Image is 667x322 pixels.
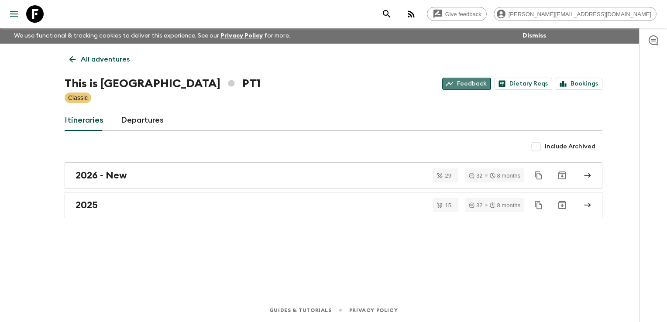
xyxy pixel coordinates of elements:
[269,305,332,315] a: Guides & Tutorials
[545,142,595,151] span: Include Archived
[76,199,98,211] h2: 2025
[440,202,457,208] span: 15
[5,5,23,23] button: menu
[469,173,482,178] div: 32
[531,197,547,213] button: Duplicate
[81,54,130,65] p: All adventures
[427,7,487,21] a: Give feedback
[495,78,552,90] a: Dietary Reqs
[490,173,520,178] div: 8 months
[520,30,548,42] button: Dismiss
[440,173,457,178] span: 29
[121,110,164,131] a: Departures
[554,167,571,184] button: Archive
[65,110,103,131] a: Itineraries
[442,78,491,90] a: Feedback
[504,11,656,17] span: [PERSON_NAME][EMAIL_ADDRESS][DOMAIN_NAME]
[440,11,486,17] span: Give feedback
[469,202,482,208] div: 32
[554,196,571,214] button: Archive
[556,78,602,90] a: Bookings
[65,51,134,68] a: All adventures
[65,162,602,188] a: 2026 - New
[76,170,127,181] h2: 2026 - New
[10,28,294,44] p: We use functional & tracking cookies to deliver this experience. See our for more.
[531,168,547,183] button: Duplicate
[65,192,602,218] a: 2025
[490,202,520,208] div: 8 months
[65,75,261,92] h1: This is [GEOGRAPHIC_DATA] PT1
[220,33,263,39] a: Privacy Policy
[494,7,657,21] div: [PERSON_NAME][EMAIL_ADDRESS][DOMAIN_NAME]
[349,305,398,315] a: Privacy Policy
[378,5,395,23] button: search adventures
[68,93,88,102] p: Classic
